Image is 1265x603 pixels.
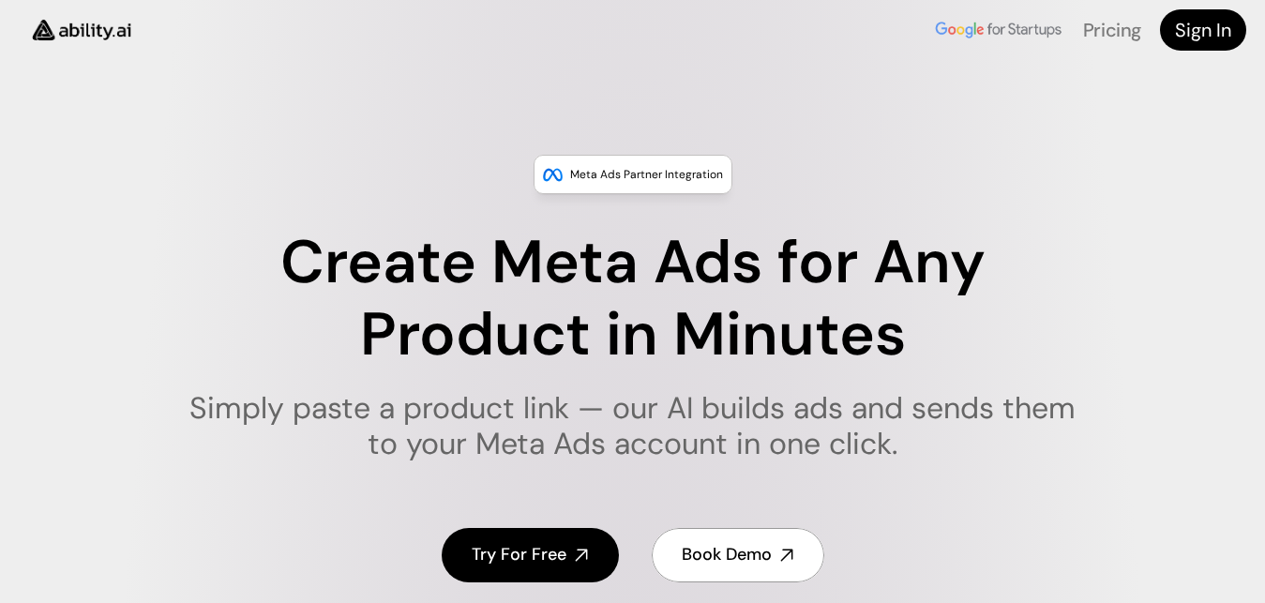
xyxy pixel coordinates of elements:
[442,528,619,581] a: Try For Free
[177,390,1088,462] h1: Simply paste a product link — our AI builds ads and sends them to your Meta Ads account in one cl...
[177,227,1088,371] h1: Create Meta Ads for Any Product in Minutes
[682,543,772,566] h4: Book Demo
[472,543,566,566] h4: Try For Free
[1160,9,1246,51] a: Sign In
[652,528,824,581] a: Book Demo
[1175,17,1231,43] h4: Sign In
[570,165,723,184] p: Meta Ads Partner Integration
[1083,18,1141,42] a: Pricing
